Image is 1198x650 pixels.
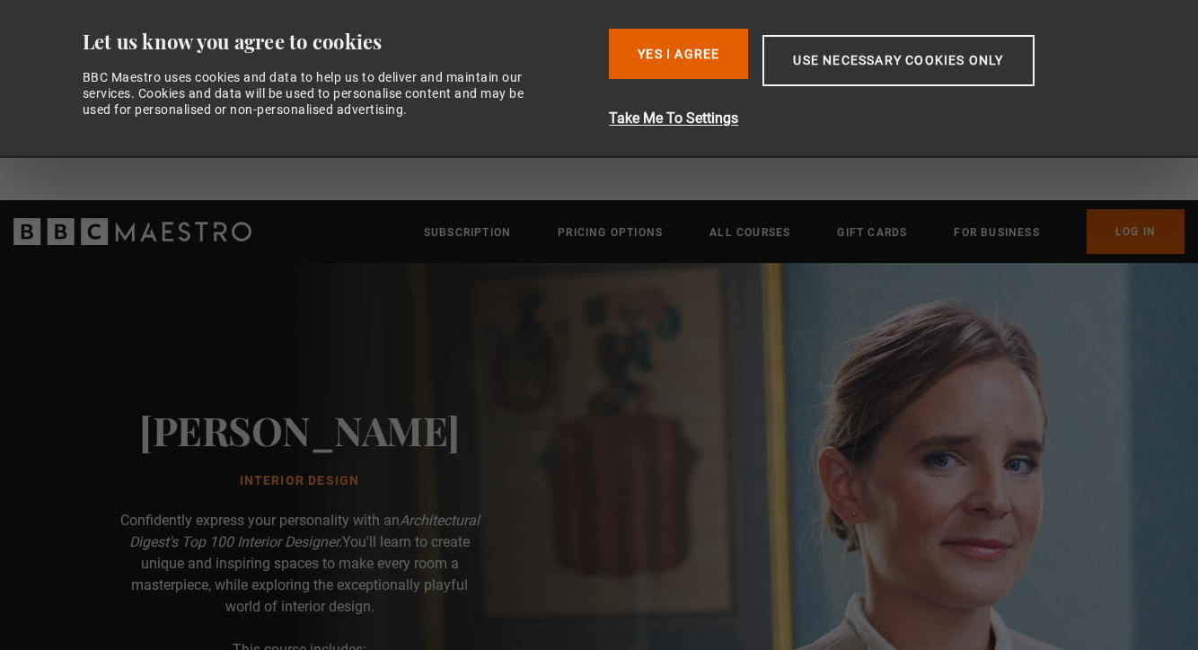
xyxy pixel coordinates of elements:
[424,209,1185,254] nav: Primary
[558,224,663,242] a: Pricing Options
[954,224,1039,242] a: For business
[609,29,748,79] button: Yes I Agree
[1087,209,1185,254] a: Log In
[120,510,480,618] p: Confidently express your personality with an You'll learn to create unique and inspiring spaces t...
[709,224,790,242] a: All Courses
[837,224,907,242] a: Gift Cards
[83,29,595,55] div: Let us know you agree to cookies
[13,218,251,245] svg: BBC Maestro
[424,224,511,242] a: Subscription
[139,474,460,488] h1: Interior Design
[762,35,1034,86] button: Use necessary cookies only
[83,69,544,119] div: BBC Maestro uses cookies and data to help us to deliver and maintain our services. Cookies and da...
[129,512,480,550] i: Architectural Digest's Top 100 Interior Designer.
[139,407,460,452] h2: [PERSON_NAME]
[609,108,1129,129] button: Take Me To Settings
